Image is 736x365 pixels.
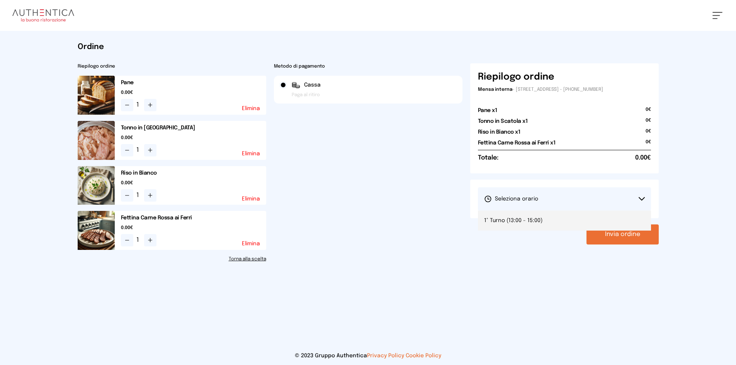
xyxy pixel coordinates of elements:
button: Invia ordine [586,224,659,244]
a: Privacy Policy [367,353,404,358]
button: Seleziona orario [478,187,651,211]
span: Seleziona orario [484,195,538,203]
p: © 2023 Gruppo Authentica [12,352,724,360]
a: Cookie Policy [406,353,441,358]
span: 1° Turno (13:00 - 15:00) [484,217,542,224]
